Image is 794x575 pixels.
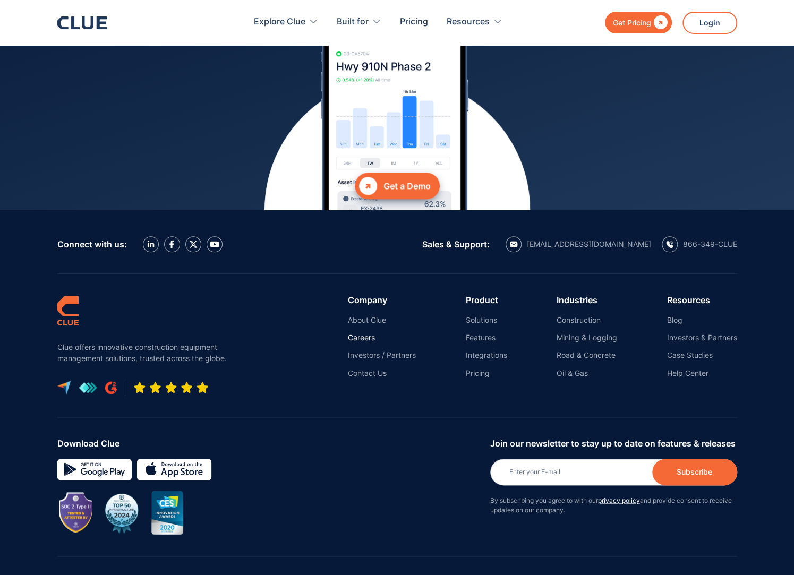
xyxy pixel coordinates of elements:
img: BuiltWorlds Top 50 Infrastructure 2024 award badge with [100,491,143,535]
a: Get a Demo [355,173,440,199]
img: YouTube Icon [210,241,219,247]
input: Enter your E-mail [490,459,737,485]
img: CES innovation award 2020 image [151,491,183,535]
div: Resources [447,5,490,39]
img: LinkedIn icon [147,241,155,247]
div: Resources [447,5,502,39]
img: capterra logo icon [57,381,71,394]
div: Join our newsletter to stay up to date on features & releases [490,439,737,448]
div: Built for [337,5,369,39]
a: Careers [348,333,416,342]
img: email icon [509,241,518,247]
p: By subscribing you agree to with our and provide consent to receive updates on our company. [490,496,737,515]
div: Get Pricing [613,16,651,29]
div: Industries [557,295,617,305]
a: Pricing [400,5,428,39]
iframe: Chat Widget [603,427,794,575]
img: Google simple icon [57,459,132,480]
div: Explore Clue [254,5,305,39]
div: Product [466,295,507,305]
img: clue logo simple [57,295,79,325]
a: calling icon866-349-CLUE [662,236,737,252]
img: G2 review platform icon [105,381,117,394]
div: Built for [337,5,381,39]
img: Five-star rating icon [133,381,209,394]
img: download on the App store [137,459,211,480]
a: Features [466,333,507,342]
a: Solutions [466,315,507,325]
a: Construction [557,315,617,325]
form: Newsletter [490,439,737,526]
img: calling icon [666,241,673,248]
a: Road & Concrete [557,350,617,360]
div: 866-349-CLUE [683,239,737,249]
a: Contact Us [348,368,416,378]
div: Resources [667,295,737,305]
div: Explore Clue [254,5,318,39]
p: Clue offers innovative construction equipment management solutions, trusted across the globe. [57,341,233,364]
div: Company [348,295,416,305]
a: Case Studies [667,350,737,360]
div: Get a Demo [383,179,431,193]
img: fleet utilization on app [238,3,557,321]
div:  [651,16,668,29]
a: Login [682,12,737,34]
a: Oil & Gas [557,368,617,378]
a: privacy policy [598,496,640,504]
a: email icon[EMAIL_ADDRESS][DOMAIN_NAME] [506,236,651,252]
a: Integrations [466,350,507,360]
a: Investors / Partners [348,350,416,360]
div: Connect with us: [57,239,127,249]
div: Sales & Support: [422,239,490,249]
img: X icon twitter [189,240,198,248]
img: get app logo [79,382,97,393]
img: facebook icon [169,240,174,248]
div: Download Clue [57,439,482,448]
div: [EMAIL_ADDRESS][DOMAIN_NAME] [527,239,651,249]
a: Blog [667,315,737,325]
a: Investors & Partners [667,333,737,342]
a: About Clue [348,315,416,325]
a: Mining & Logging [557,333,617,342]
a: Pricing [466,368,507,378]
a: Help Center [667,368,737,378]
div:  [359,177,377,195]
a: Get Pricing [605,12,672,33]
